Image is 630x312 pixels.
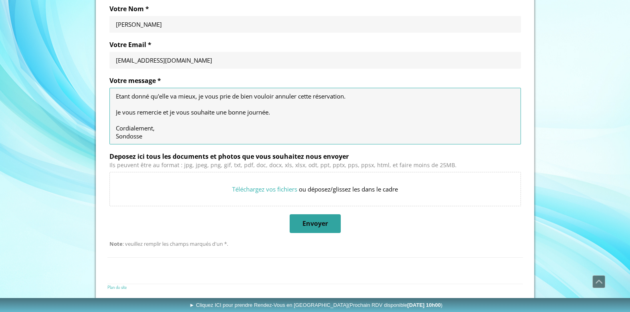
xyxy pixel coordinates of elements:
button: Envoyer [290,214,341,233]
a: Plan du site [107,284,127,290]
input: Votre Nom * [116,20,515,28]
label: Votre Nom * [109,5,521,13]
span: ► Cliquez ICI pour prendre Rendez-Vous en [GEOGRAPHIC_DATA] [189,302,443,308]
div: Ils peuvent être au format : jpg, jpeg, png, gif, txt, pdf, doc, docx, xls, xlsx, odt, ppt, pptx,... [109,162,521,169]
label: Votre message * [109,77,521,85]
b: [DATE] 10h00 [407,302,441,308]
strong: Note [109,240,123,247]
span: Défiler vers le haut [593,276,605,288]
label: Votre Email * [109,41,521,49]
span: Envoyer [302,219,328,228]
div: : veuillez remplir les champs marqués d'un *. [109,241,521,247]
span: (Prochain RDV disponible ) [348,302,443,308]
textarea: Bonjour, Je vous contacte car j'avait pris rdv pour Luna pour [DATE][DATE] 12h40. Etant donné qu'... [116,92,515,140]
input: Votre Email * [116,56,515,64]
label: Deposez ici tous les documents et photos que vous souhaitez nous envoyer [109,152,521,160]
a: Défiler vers le haut [592,275,605,288]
